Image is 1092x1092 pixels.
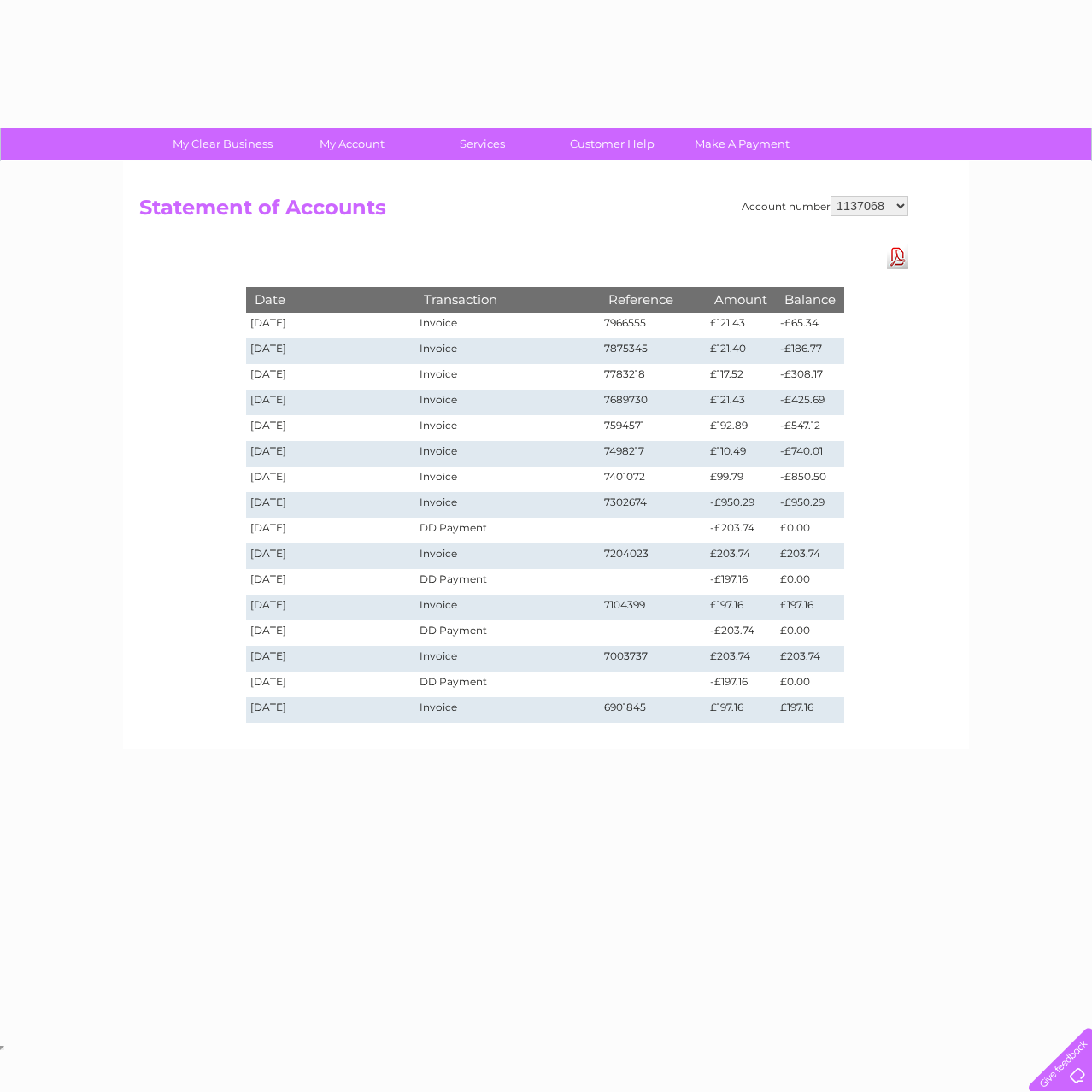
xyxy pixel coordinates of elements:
[246,697,415,723] td: [DATE]
[776,543,844,569] td: £203.74
[742,196,908,216] div: Account number
[415,646,600,672] td: Invoice
[600,697,706,723] td: 6901845
[706,415,776,441] td: £192.89
[282,128,423,160] a: My Account
[246,569,415,595] td: [DATE]
[600,467,706,492] td: 7401072
[706,646,776,672] td: £203.74
[776,390,844,415] td: -£425.69
[246,313,415,338] td: [DATE]
[776,338,844,364] td: -£186.77
[706,364,776,390] td: £117.52
[415,492,600,518] td: Invoice
[776,364,844,390] td: -£308.17
[706,697,776,723] td: £197.16
[600,595,706,620] td: 7104399
[776,646,844,672] td: £203.74
[706,595,776,620] td: £197.16
[415,313,600,338] td: Invoice
[415,467,600,492] td: Invoice
[246,338,415,364] td: [DATE]
[415,415,600,441] td: Invoice
[776,492,844,518] td: -£950.29
[600,390,706,415] td: 7689730
[600,441,706,467] td: 7498217
[246,543,415,569] td: [DATE]
[600,287,706,312] th: Reference
[600,415,706,441] td: 7594571
[246,390,415,415] td: [DATE]
[152,128,293,160] a: My Clear Business
[246,415,415,441] td: [DATE]
[600,313,706,338] td: 7966555
[776,697,844,723] td: £197.16
[246,646,415,672] td: [DATE]
[415,543,600,569] td: Invoice
[139,196,908,228] h2: Statement of Accounts
[706,313,776,338] td: £121.43
[412,128,553,160] a: Services
[246,595,415,620] td: [DATE]
[706,467,776,492] td: £99.79
[246,518,415,543] td: [DATE]
[776,313,844,338] td: -£65.34
[415,569,600,595] td: DD Payment
[415,697,600,723] td: Invoice
[415,390,600,415] td: Invoice
[246,672,415,697] td: [DATE]
[246,620,415,646] td: [DATE]
[600,338,706,364] td: 7875345
[776,620,844,646] td: £0.00
[776,287,844,312] th: Balance
[415,441,600,467] td: Invoice
[706,441,776,467] td: £110.49
[706,569,776,595] td: -£197.16
[706,672,776,697] td: -£197.16
[415,672,600,697] td: DD Payment
[415,364,600,390] td: Invoice
[542,128,683,160] a: Customer Help
[600,646,706,672] td: 7003737
[246,467,415,492] td: [DATE]
[706,518,776,543] td: -£203.74
[246,441,415,467] td: [DATE]
[415,620,600,646] td: DD Payment
[706,390,776,415] td: £121.43
[415,518,600,543] td: DD Payment
[706,543,776,569] td: £203.74
[706,338,776,364] td: £121.40
[776,672,844,697] td: £0.00
[672,128,813,160] a: Make A Payment
[600,543,706,569] td: 7204023
[246,492,415,518] td: [DATE]
[706,620,776,646] td: -£203.74
[776,518,844,543] td: £0.00
[887,244,908,269] a: Download Pdf
[706,492,776,518] td: -£950.29
[600,364,706,390] td: 7783218
[415,338,600,364] td: Invoice
[776,441,844,467] td: -£740.01
[415,287,600,312] th: Transaction
[776,569,844,595] td: £0.00
[706,287,776,312] th: Amount
[246,364,415,390] td: [DATE]
[776,595,844,620] td: £197.16
[776,415,844,441] td: -£547.12
[776,467,844,492] td: -£850.50
[415,595,600,620] td: Invoice
[600,492,706,518] td: 7302674
[246,287,415,312] th: Date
